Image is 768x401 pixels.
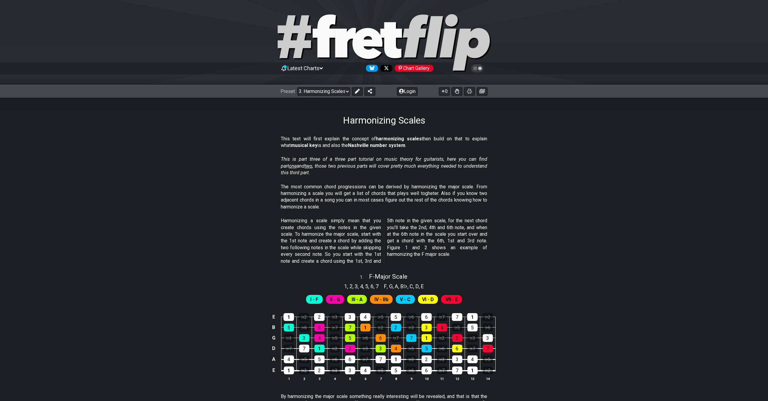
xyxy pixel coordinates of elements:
[345,345,355,352] div: 2
[400,282,407,290] span: B♭
[397,87,418,96] button: Login
[358,282,360,290] span: ,
[327,376,342,382] th: 4
[364,65,378,72] a: Follow #fretflip at Bluesky
[391,313,401,321] div: 5
[467,324,478,331] div: 5
[314,334,325,342] div: 4
[419,282,421,290] span: ,
[477,87,487,96] button: Create image
[381,281,427,290] section: Scale pitch classes
[287,65,319,71] span: Latest Charts
[330,355,340,363] div: ♭6
[407,282,410,290] span: ,
[391,367,401,374] div: 5
[352,282,355,290] span: ,
[345,367,355,374] div: 3
[467,313,478,321] div: 1
[437,345,447,352] div: ♭6
[281,136,487,149] p: This text will first explain the concept of then build on that to explain what is and also the .
[483,345,493,352] div: 7
[368,282,370,290] span: ,
[270,312,277,322] td: E
[355,282,358,290] span: 3
[360,313,370,321] div: 4
[330,334,340,342] div: ♭5
[330,367,340,374] div: ♭3
[406,345,416,352] div: ♭5
[421,313,432,321] div: 6
[398,282,400,290] span: ,
[343,115,425,126] h1: Harmonizing Scales
[314,324,325,331] div: 6
[284,334,294,342] div: ♭3
[375,313,386,321] div: ♭5
[467,367,478,374] div: 1
[345,334,355,342] div: 5
[270,322,277,333] td: B
[483,367,493,374] div: ♭2
[376,136,422,142] strong: harmonizing scales
[314,355,325,363] div: 5
[415,282,419,290] span: D
[376,334,386,342] div: 6
[299,345,309,352] div: 7
[360,324,370,331] div: 1
[403,376,419,382] th: 9
[376,345,386,352] div: 3
[439,87,450,96] button: 0
[281,184,487,211] p: The most common chord progressions can be derived by harmonizing the major scale. From harmonizin...
[406,355,416,363] div: ♭2
[369,273,407,280] span: F - Major Scale
[374,295,388,304] span: First enable full edit mode to edit
[400,295,410,304] span: First enable full edit mode to edit
[421,282,424,290] span: E
[360,334,370,342] div: ♭6
[310,295,318,304] span: First enable full edit mode to edit
[373,376,388,382] th: 7
[406,367,416,374] div: ♭6
[452,313,462,321] div: 7
[451,87,462,96] button: Toggle Dexterity for all fretkits
[449,376,465,382] th: 12
[345,324,355,331] div: 7
[437,367,447,374] div: ♭7
[421,334,432,342] div: 1
[360,282,363,290] span: 4
[467,345,478,352] div: ♭7
[296,376,312,382] th: 2
[280,88,295,94] span: Preset
[465,376,480,382] th: 13
[452,367,462,374] div: 7
[373,282,376,290] span: ,
[360,367,370,374] div: 4
[395,282,398,290] span: A
[422,295,434,304] span: First enable full edit mode to edit
[437,324,447,331] div: 4
[483,355,493,363] div: ♭5
[421,355,432,363] div: 2
[299,313,309,321] div: ♭2
[387,282,389,290] span: ,
[436,313,447,321] div: ♭7
[347,282,349,290] span: ,
[406,313,416,321] div: ♭6
[464,87,475,96] button: Print
[330,324,340,331] div: ♭7
[434,376,449,382] th: 11
[344,282,347,290] span: 1
[314,313,325,321] div: 2
[413,282,415,290] span: ,
[349,282,352,290] span: 2
[378,65,392,72] a: Follow #fretflip at X
[483,324,493,331] div: ♭6
[312,376,327,382] th: 3
[392,65,433,72] a: #fretflip at Pinterest
[421,367,432,374] div: 6
[270,343,277,354] td: D
[389,282,393,290] span: G
[289,163,297,169] span: one
[342,376,358,382] th: 5
[421,345,432,352] div: 5
[376,367,386,374] div: ♭5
